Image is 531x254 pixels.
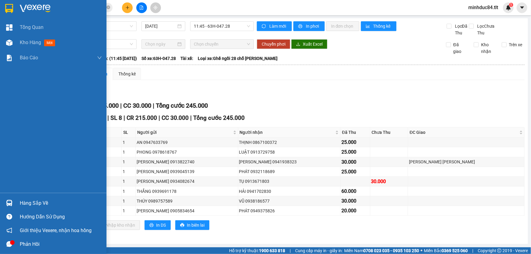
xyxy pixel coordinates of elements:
[107,5,110,9] span: close-circle
[127,114,157,121] span: CR 215.000
[156,102,208,109] span: Tổng cước 245.000
[125,5,130,10] span: plus
[180,223,184,228] span: printer
[145,41,176,47] input: Chọn ngày
[156,222,166,228] span: In DS
[20,54,38,61] span: Báo cáo
[366,24,371,29] span: bar-chart
[162,114,189,121] span: CC 30.000
[442,248,468,253] strong: 0369 525 060
[6,40,12,46] img: warehouse-icon
[257,39,290,49] button: Chuyển phơi
[3,43,149,60] div: [GEOGRAPHIC_DATA]
[6,200,12,206] img: warehouse-icon
[123,102,151,109] span: CC 30.000
[344,247,419,254] span: Miền Nam
[145,23,176,30] input: 15/10/2025
[145,220,171,230] button: printerIn DS
[479,41,497,55] span: Kho nhận
[295,247,343,254] span: Cung cấp máy in - giấy in:
[326,21,359,31] button: In đơn chọn
[44,40,55,46] span: mới
[123,207,134,214] div: 1
[137,129,232,136] span: Người gửi
[517,2,527,13] button: caret-down
[153,102,154,109] span: |
[141,55,176,62] span: Số xe: 63H-047.28
[107,5,110,11] span: close-circle
[123,198,134,204] div: 1
[341,168,369,176] div: 25.000
[94,220,140,230] button: downloadNhập kho nhận
[506,5,511,10] img: icon-new-feature
[229,247,285,254] span: Hỗ trợ kỹ thuật:
[509,3,513,7] sup: 1
[120,102,122,109] span: |
[20,212,102,221] div: Hướng dẫn sử dụng
[475,23,502,36] span: Lọc Chưa Thu
[424,247,468,254] span: Miền Bắc
[510,3,512,7] span: 1
[371,178,407,185] div: 30.000
[296,42,300,47] span: download
[137,178,237,185] div: [PERSON_NAME] 0934082674
[370,127,408,137] th: Chưa Thu
[239,188,339,195] div: HẢI 0941702830
[123,188,134,195] div: 1
[341,187,369,195] div: 60.000
[123,158,134,165] div: 1
[139,5,144,10] span: file-add
[451,41,469,55] span: Đã giao
[20,240,102,249] div: Phản hồi
[239,178,339,185] div: TỤ 0913671803
[20,23,44,31] span: Tổng Quan
[20,199,102,208] div: Hàng sắp về
[341,197,369,205] div: 30.000
[193,114,245,121] span: Tổng cước 245.000
[150,2,161,13] button: aim
[122,2,133,13] button: plus
[137,158,237,165] div: [PERSON_NAME] 0913822740
[137,207,237,214] div: [PERSON_NAME] 0905834654
[239,149,339,155] div: LUẬT 0913729758
[290,247,291,254] span: |
[35,29,117,40] text: SGTLT1510250010
[472,247,473,254] span: |
[373,23,392,30] span: Thống kê
[519,5,525,10] span: caret-down
[410,129,518,136] span: ĐC Giao
[341,127,370,137] th: Đã Thu
[409,158,523,165] div: [PERSON_NAME] [PERSON_NAME]
[259,248,285,253] strong: 1900 633 818
[137,149,237,155] div: PHONG 0978618767
[93,55,137,62] span: Chuyến: (11:45 [DATE])
[137,188,237,195] div: THẮNG 0939691178
[123,139,134,146] div: 1
[507,41,525,48] span: Trên xe
[239,168,339,175] div: PHÁT 0932118689
[293,21,325,31] button: printerIn phơi
[240,129,334,136] span: Người nhận
[341,138,369,146] div: 25.000
[269,23,287,30] span: Làm mới
[180,55,193,62] span: Tài xế:
[198,55,278,62] span: Loại xe: Ghế ngồi 28 chỗ [PERSON_NAME]
[363,248,419,253] strong: 0708 023 035 - 0935 103 250
[118,71,136,77] div: Thống kê
[6,55,12,61] img: solution-icon
[137,168,237,175] div: [PERSON_NAME] 0939045139
[110,114,122,121] span: SL 8
[149,223,154,228] span: printer
[136,2,147,13] button: file-add
[20,227,92,234] span: Giới thiệu Vexere, nhận hoa hồng
[20,40,41,45] span: Kho hàng
[6,214,12,220] span: question-circle
[239,207,339,214] div: PHÁT 0949375826
[303,41,323,47] span: Xuất Excel
[5,4,13,13] img: logo-vxr
[257,21,292,31] button: syncLàm mới
[262,24,267,29] span: sync
[421,249,422,252] span: ⚪️
[463,4,503,11] span: minhduc84.tlt
[239,158,339,165] div: [PERSON_NAME] 0941938323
